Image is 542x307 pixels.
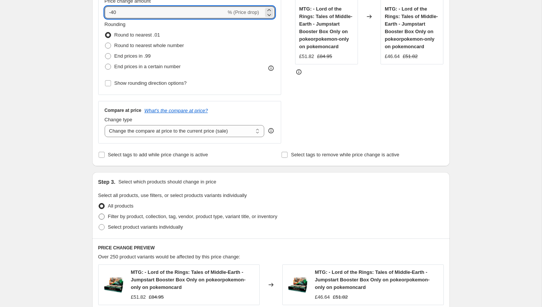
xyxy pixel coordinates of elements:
div: £51.82 [131,293,146,301]
h2: Step 3. [98,178,116,186]
span: MTG: - Lord of the Rings: Tales of Middle-Earth - Jumpstart Booster Box Only on pokeorpokemon-onl... [299,6,352,49]
div: £46.64 [385,53,400,60]
p: Select which products should change in price [118,178,216,186]
button: What's the compare at price? [145,108,208,113]
span: Select tags to remove while price change is active [291,152,399,157]
span: Filter by product, collection, tag, vendor, product type, variant title, or inventory [108,214,277,219]
strike: £84.95 [317,53,332,60]
span: Select all products, use filters, or select products variants individually [98,192,247,198]
span: % (Price drop) [228,9,259,15]
span: Rounding [105,21,126,27]
span: Over 250 product variants would be affected by this price change: [98,254,241,260]
span: End prices in a certain number [114,64,181,69]
strike: £51.82 [333,293,348,301]
span: Round to nearest whole number [114,43,184,48]
img: magic-the-gathering-lord-of-the-rings-tales-of-middle-earth-jumpstart-booster-box-the-card-vault_... [286,273,309,296]
div: £51.82 [299,53,314,60]
h6: PRICE CHANGE PREVIEW [98,245,444,251]
img: magic-the-gathering-lord-of-the-rings-tales-of-middle-earth-jumpstart-booster-box-the-card-vault_... [102,273,125,296]
span: MTG: - Lord of the Rings: Tales of Middle-Earth - Jumpstart Booster Box Only on pokeorpokemon-onl... [131,269,246,290]
span: MTG: - Lord of the Rings: Tales of Middle-Earth - Jumpstart Booster Box Only on pokeorpokemon-onl... [315,269,430,290]
span: End prices in .99 [114,53,151,59]
span: Show rounding direction options? [114,80,187,86]
h3: Compare at price [105,107,142,113]
span: Round to nearest .01 [114,32,160,38]
span: Change type [105,117,132,122]
strike: £84.95 [149,293,164,301]
div: help [267,127,275,134]
span: MTG: - Lord of the Rings: Tales of Middle-Earth - Jumpstart Booster Box Only on pokeorpokemon-onl... [385,6,438,49]
input: -15 [105,6,226,18]
span: All products [108,203,134,209]
span: Select tags to add while price change is active [108,152,208,157]
div: £46.64 [315,293,330,301]
strike: £51.82 [403,53,418,60]
span: Select product variants individually [108,224,183,230]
